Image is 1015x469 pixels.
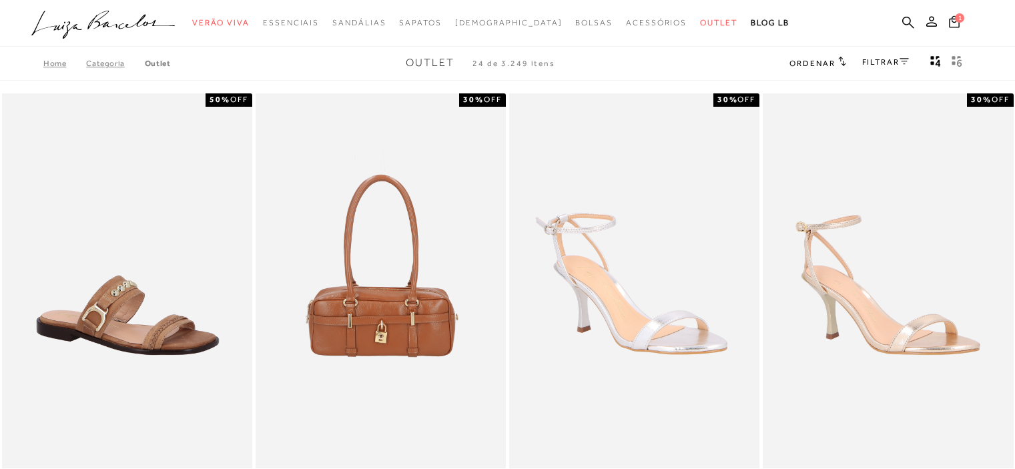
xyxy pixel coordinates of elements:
[764,95,1012,467] img: SANDÁLIA DE TIRAS FINAS METALIZADA DOURADA E SALTO ALTO FINO
[737,95,755,104] span: OFF
[43,59,86,68] a: Home
[575,18,613,27] span: Bolsas
[484,95,502,104] span: OFF
[399,18,441,27] span: Sapatos
[789,59,835,68] span: Ordenar
[455,11,563,35] a: noSubCategoriesText
[700,11,737,35] a: categoryNavScreenReaderText
[263,11,319,35] a: categoryNavScreenReaderText
[751,11,789,35] a: BLOG LB
[455,18,563,27] span: [DEMOGRAPHIC_DATA]
[210,95,230,104] strong: 50%
[406,57,454,69] span: Outlet
[257,95,504,467] a: BOLSA RETANGULAR COM ALÇAS ALONGADAS EM COURO CARAMELO MÉDIA BOLSA RETANGULAR COM ALÇAS ALONGADAS...
[399,11,441,35] a: categoryNavScreenReaderText
[948,55,966,72] button: gridText6Desc
[971,95,992,104] strong: 30%
[717,95,738,104] strong: 30%
[192,18,250,27] span: Verão Viva
[86,59,144,68] a: Categoria
[626,18,687,27] span: Acessórios
[230,95,248,104] span: OFF
[862,57,909,67] a: FILTRAR
[332,11,386,35] a: categoryNavScreenReaderText
[145,59,171,68] a: Outlet
[945,15,964,33] button: 1
[3,95,251,467] img: RASTEIRA WESTERN EM COURO MARROM AMARULA
[511,95,758,467] a: SANDÁLIA DE TIRAS FINAS METALIZADA PRATA E SALTO ALTO FINO SANDÁLIA DE TIRAS FINAS METALIZADA PRA...
[764,95,1012,467] a: SANDÁLIA DE TIRAS FINAS METALIZADA DOURADA E SALTO ALTO FINO SANDÁLIA DE TIRAS FINAS METALIZADA D...
[926,55,945,72] button: Mostrar 4 produtos por linha
[192,11,250,35] a: categoryNavScreenReaderText
[575,11,613,35] a: categoryNavScreenReaderText
[751,18,789,27] span: BLOG LB
[511,95,758,467] img: SANDÁLIA DE TIRAS FINAS METALIZADA PRATA E SALTO ALTO FINO
[472,59,555,68] span: 24 de 3.249 itens
[992,95,1010,104] span: OFF
[332,18,386,27] span: Sandálias
[463,95,484,104] strong: 30%
[263,18,319,27] span: Essenciais
[626,11,687,35] a: categoryNavScreenReaderText
[257,95,504,467] img: BOLSA RETANGULAR COM ALÇAS ALONGADAS EM COURO CARAMELO MÉDIA
[955,13,964,23] span: 1
[700,18,737,27] span: Outlet
[3,95,251,467] a: RASTEIRA WESTERN EM COURO MARROM AMARULA RASTEIRA WESTERN EM COURO MARROM AMARULA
